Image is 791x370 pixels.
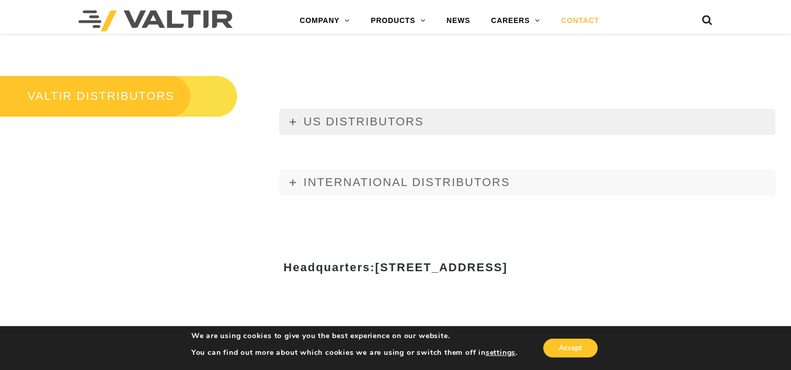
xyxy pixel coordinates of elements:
a: US DISTRIBUTORS [279,109,775,135]
img: Valtir [78,10,233,31]
button: settings [486,348,515,357]
a: COMPANY [289,10,360,31]
a: INTERNATIONAL DISTRIBUTORS [279,169,775,195]
strong: Headquarters: [283,261,507,274]
span: INTERNATIONAL DISTRIBUTORS [303,176,510,189]
button: Accept [543,339,598,357]
a: NEWS [436,10,480,31]
a: PRODUCTS [360,10,436,31]
a: CONTACT [551,10,610,31]
p: You can find out more about which cookies we are using or switch them off in . [191,348,518,357]
p: We are using cookies to give you the best experience on our website. [191,331,518,341]
a: CAREERS [480,10,551,31]
span: [STREET_ADDRESS] [375,261,507,274]
span: US DISTRIBUTORS [303,115,423,128]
